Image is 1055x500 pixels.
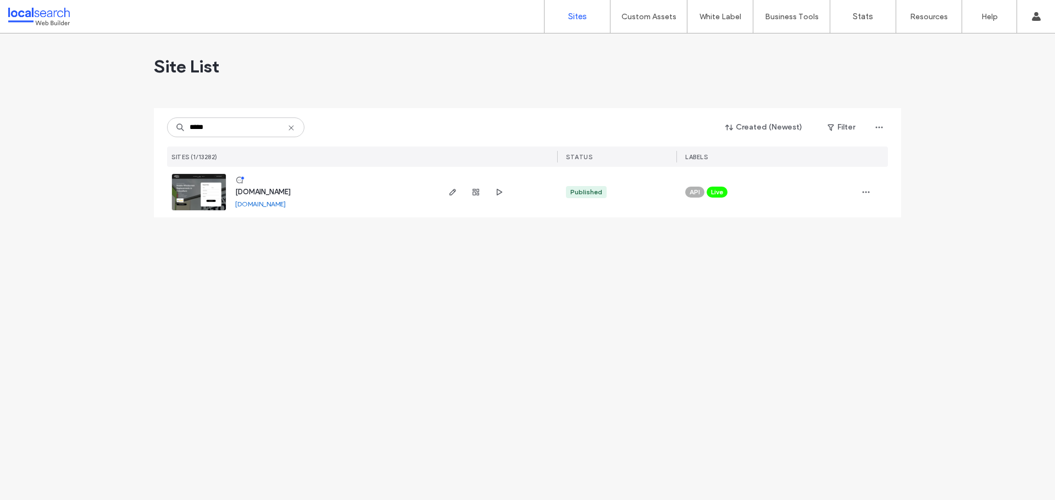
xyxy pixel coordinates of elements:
span: SITES (1/13282) [171,153,218,161]
label: Help [981,12,998,21]
span: API [690,187,700,197]
span: STATUS [566,153,592,161]
button: Filter [817,119,866,136]
label: Resources [910,12,948,21]
span: Site List [154,55,219,77]
label: Stats [853,12,873,21]
label: Business Tools [765,12,819,21]
div: Published [570,187,602,197]
button: Created (Newest) [716,119,812,136]
label: Sites [568,12,587,21]
label: White Label [699,12,741,21]
label: Custom Assets [621,12,676,21]
span: Help [25,8,47,18]
span: LABELS [685,153,708,161]
a: [DOMAIN_NAME] [235,188,291,196]
a: [DOMAIN_NAME] [235,200,286,208]
span: Live [711,187,723,197]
